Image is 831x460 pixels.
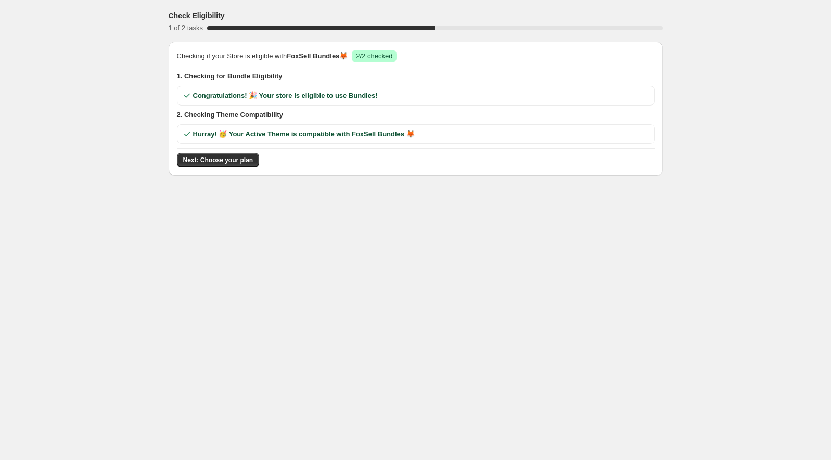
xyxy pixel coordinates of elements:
[183,156,253,164] span: Next: Choose your plan
[169,10,225,21] h3: Check Eligibility
[177,153,260,167] button: Next: Choose your plan
[193,129,415,139] span: Hurray! 🥳 Your Active Theme is compatible with FoxSell Bundles 🦊
[193,90,378,101] span: Congratulations! 🎉 Your store is eligible to use Bundles!
[177,71,655,82] span: 1. Checking for Bundle Eligibility
[177,51,348,61] span: Checking if your Store is eligible with 🦊
[356,52,392,60] span: 2/2 checked
[177,110,655,120] span: 2. Checking Theme Compatibility
[169,24,203,32] span: 1 of 2 tasks
[287,52,339,60] span: FoxSell Bundles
